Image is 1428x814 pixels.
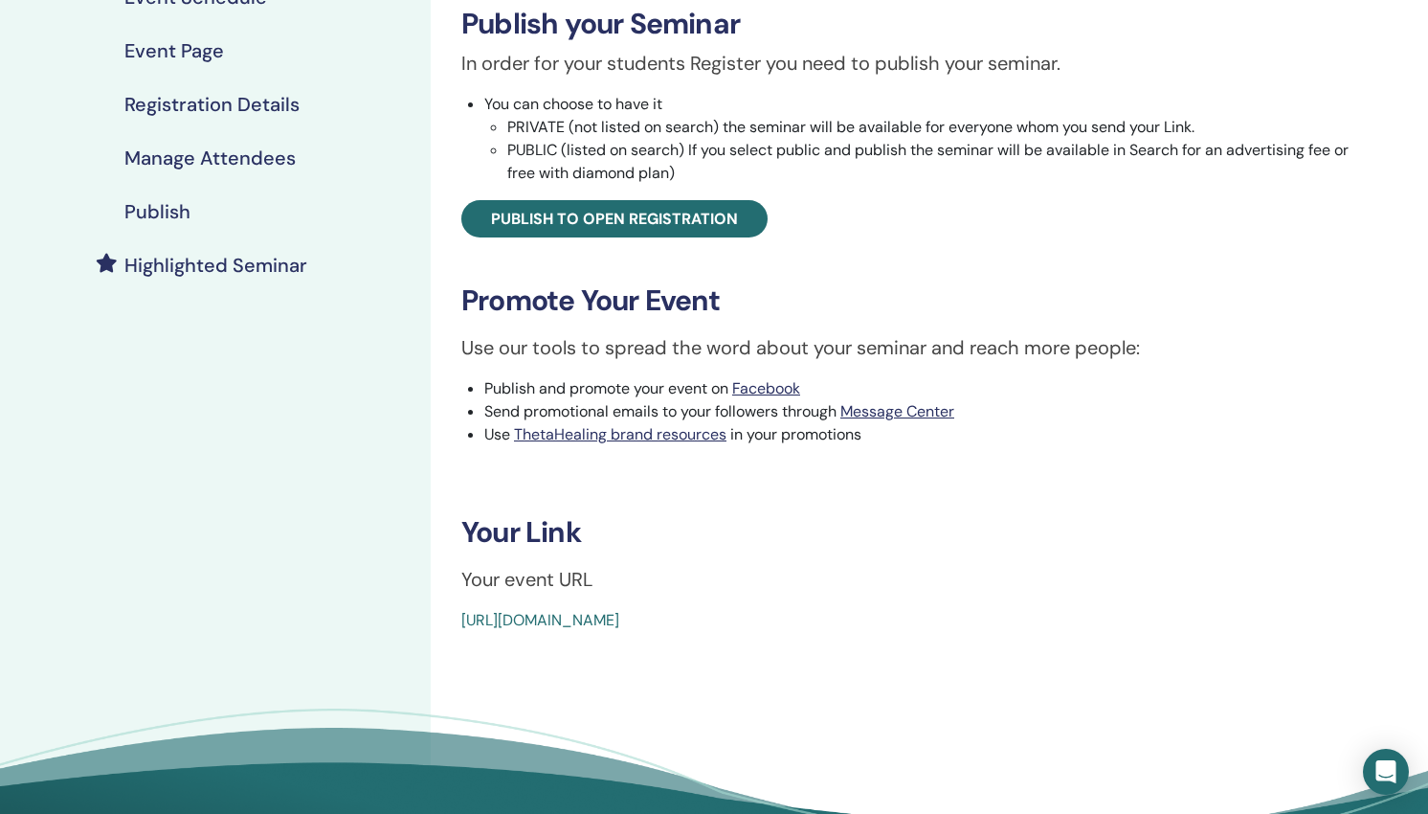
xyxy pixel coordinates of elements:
a: Message Center [840,401,954,421]
div: Open Intercom Messenger [1363,749,1409,795]
li: Send promotional emails to your followers through [484,400,1352,423]
p: In order for your students Register you need to publish your seminar. [461,49,1352,78]
h4: Highlighted Seminar [124,254,307,277]
h4: Manage Attendees [124,147,296,170]
a: [URL][DOMAIN_NAME] [461,610,619,630]
a: ThetaHealing brand resources [514,424,726,444]
p: Your event URL [461,565,1352,594]
a: Facebook [732,378,800,398]
li: PUBLIC (listed on search) If you select public and publish the seminar will be available in Searc... [507,139,1352,185]
li: PRIVATE (not listed on search) the seminar will be available for everyone whom you send your Link. [507,116,1352,139]
li: You can choose to have it [484,93,1352,185]
h3: Your Link [461,515,1352,550]
h4: Event Page [124,39,224,62]
h3: Publish your Seminar [461,7,1352,41]
li: Publish and promote your event on [484,377,1352,400]
span: Publish to open registration [491,209,738,229]
a: Publish to open registration [461,200,768,237]
p: Use our tools to spread the word about your seminar and reach more people: [461,333,1352,362]
li: Use in your promotions [484,423,1352,446]
h4: Publish [124,200,190,223]
h3: Promote Your Event [461,283,1352,318]
h4: Registration Details [124,93,300,116]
